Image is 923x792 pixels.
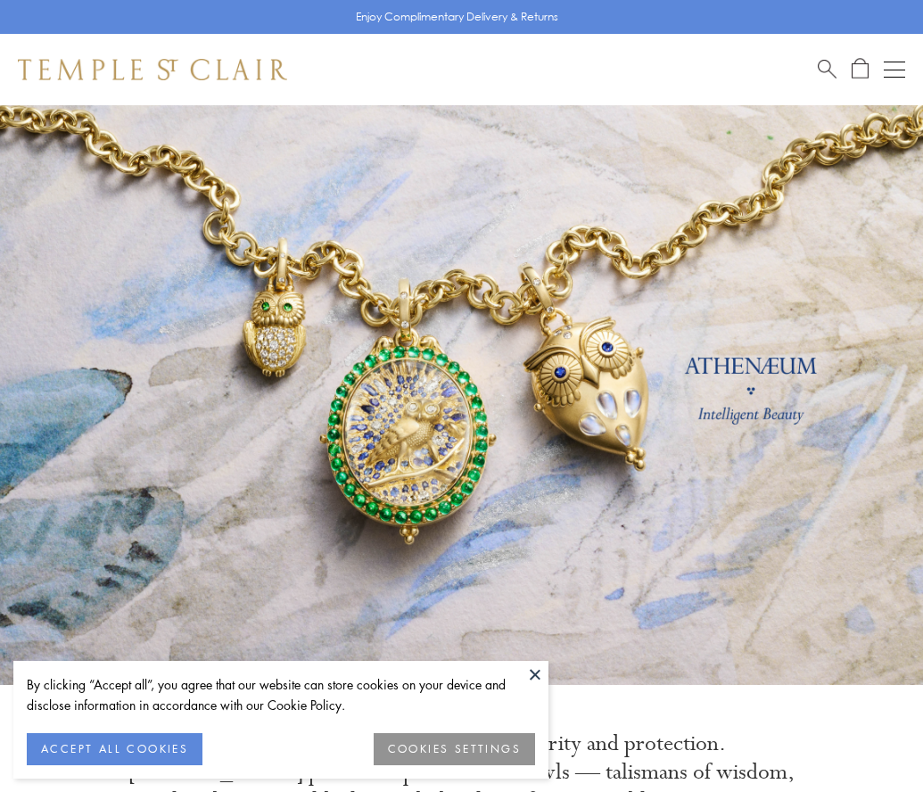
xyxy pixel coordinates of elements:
[356,8,558,26] p: Enjoy Complimentary Delivery & Returns
[27,733,202,765] button: ACCEPT ALL COOKIES
[852,58,869,80] a: Open Shopping Bag
[27,674,535,715] div: By clicking “Accept all”, you agree that our website can store cookies on your device and disclos...
[18,59,287,80] img: Temple St. Clair
[374,733,535,765] button: COOKIES SETTINGS
[884,59,905,80] button: Open navigation
[818,58,836,80] a: Search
